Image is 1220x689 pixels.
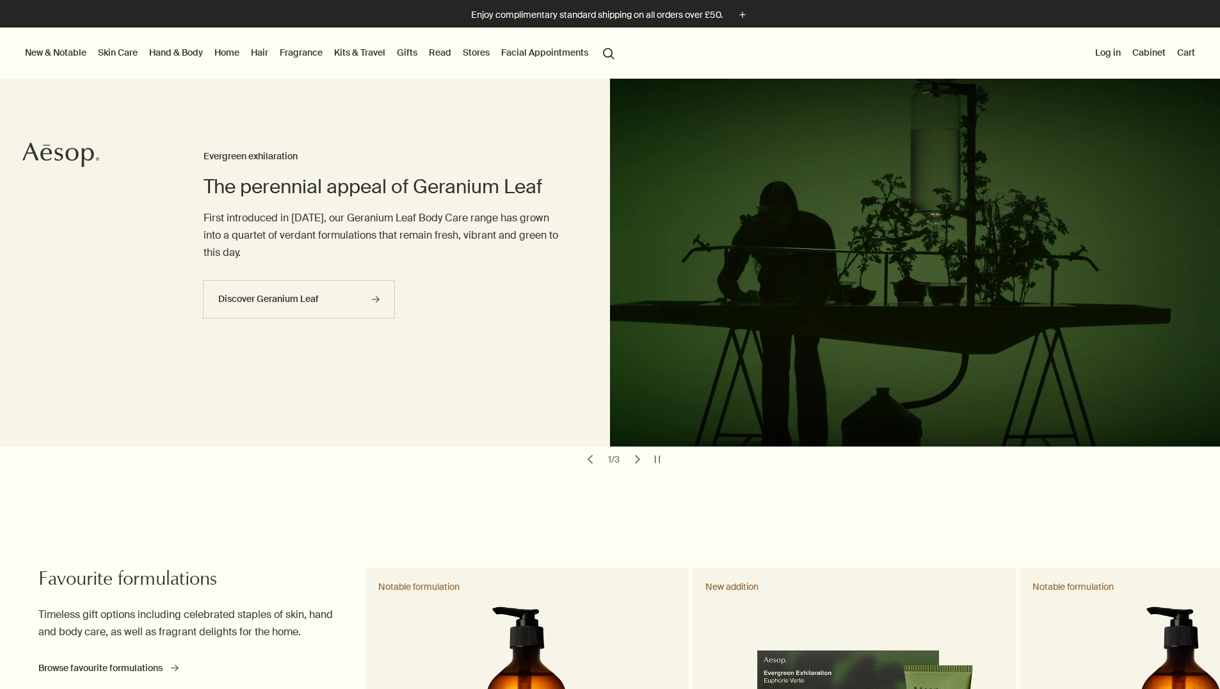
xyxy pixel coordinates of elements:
div: 1 / 3 [604,454,623,465]
a: Hair [248,44,271,61]
a: Browse favourite formulations [38,662,179,674]
h2: Favourite formulations [38,568,336,594]
p: Timeless gift options including celebrated staples of skin, hand and body care, as well as fragra... [38,606,336,640]
button: Open search [597,40,620,65]
a: Home [212,44,242,61]
p: First introduced in [DATE], our Geranium Leaf Body Care range has grown into a quartet of verdant... [204,209,559,262]
a: Discover Geranium Leaf [203,280,395,319]
h2: The perennial appeal of Geranium Leaf [204,174,559,200]
button: Stores [460,44,492,61]
a: Hand & Body [147,44,205,61]
button: pause [648,450,666,468]
h3: Evergreen exhilaration [204,149,559,164]
a: Cabinet [1130,44,1168,61]
nav: supplementary [1093,28,1198,79]
nav: primary [22,28,620,79]
svg: Aesop [22,142,99,168]
button: previous slide [581,450,599,468]
a: Skin Care [95,44,140,61]
button: Cart [1175,44,1198,61]
a: Kits & Travel [332,44,388,61]
a: Fragrance [277,44,325,61]
a: Read [426,44,454,61]
button: New & Notable [22,44,89,61]
button: next slide [629,450,646,468]
a: Aesop [22,142,99,171]
p: Enjoy complimentary standard shipping on all orders over £50. [471,8,723,22]
a: Facial Appointments [499,44,591,61]
button: Enjoy complimentary standard shipping on all orders over £50. [471,8,750,22]
a: Gifts [394,44,420,61]
button: Log in [1093,44,1123,61]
